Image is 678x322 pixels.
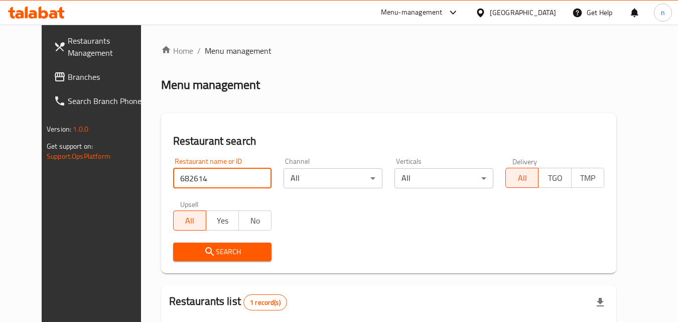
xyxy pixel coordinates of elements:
[46,65,155,89] a: Branches
[243,213,267,228] span: No
[206,210,239,231] button: Yes
[173,168,272,188] input: Search for restaurant name or ID..
[490,7,556,18] div: [GEOGRAPHIC_DATA]
[284,168,382,188] div: All
[510,171,534,185] span: All
[210,213,235,228] span: Yes
[197,45,201,57] li: /
[68,71,147,83] span: Branches
[538,168,571,188] button: TGO
[505,168,538,188] button: All
[161,45,193,57] a: Home
[512,158,537,165] label: Delivery
[47,150,110,163] a: Support.OpsPlatform
[588,290,612,314] div: Export file
[46,89,155,113] a: Search Branch Phone
[661,7,665,18] span: n
[238,210,272,231] button: No
[181,246,264,258] span: Search
[244,298,287,307] span: 1 record(s)
[47,123,71,136] span: Version:
[173,134,604,149] h2: Restaurant search
[571,168,604,188] button: TMP
[180,200,199,207] label: Upsell
[161,45,616,57] nav: breadcrumb
[73,123,88,136] span: 1.0.0
[205,45,272,57] span: Menu management
[46,29,155,65] a: Restaurants Management
[68,35,147,59] span: Restaurants Management
[173,243,272,261] button: Search
[178,213,202,228] span: All
[543,171,567,185] span: TGO
[47,140,93,153] span: Get support on:
[68,95,147,107] span: Search Branch Phone
[169,294,287,310] h2: Restaurants list
[381,7,443,19] div: Menu-management
[394,168,493,188] div: All
[173,210,206,231] button: All
[161,77,260,93] h2: Menu management
[243,294,287,310] div: Total records count
[576,171,600,185] span: TMP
